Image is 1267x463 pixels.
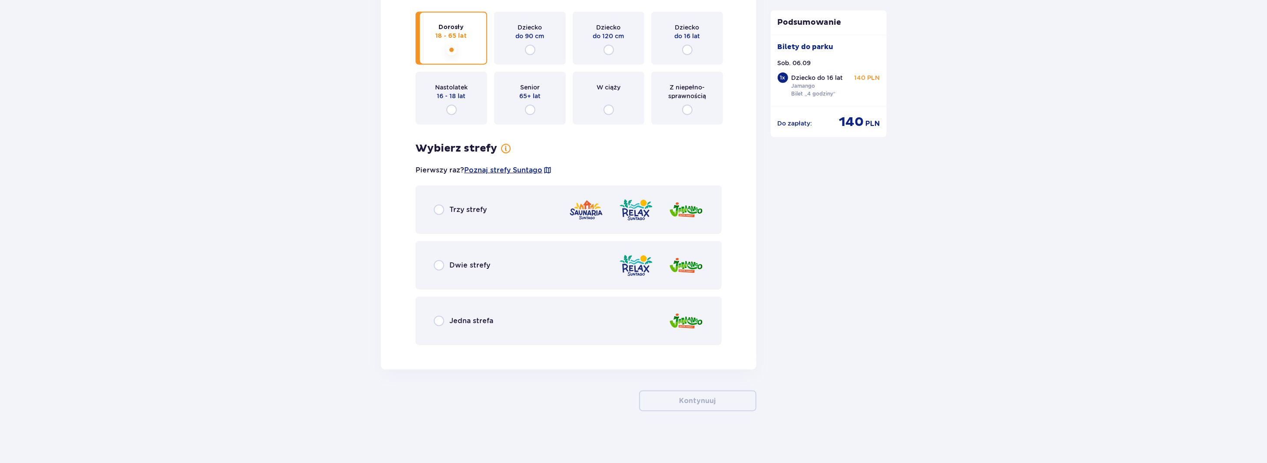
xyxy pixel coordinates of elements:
p: Senior [520,83,540,92]
p: 140 PLN [854,73,880,82]
p: Kontynuuj [680,396,716,406]
p: Bilety do parku [778,42,834,52]
div: 1 x [778,73,788,83]
p: Jamango [792,82,815,90]
img: zone logo [569,198,604,222]
p: Z niepełno­sprawnością [659,83,715,100]
p: Dziecko [597,23,621,32]
p: Nastolatek [435,83,468,92]
img: zone logo [669,253,703,278]
img: zone logo [619,253,653,278]
img: zone logo [669,198,703,222]
p: Dziecko do 16 lat [792,73,843,82]
p: 140 [839,114,864,130]
p: Dziecko [675,23,699,32]
p: 16 - 18 lat [437,92,466,100]
p: Dwie strefy [449,261,490,270]
p: Pierwszy raz? [416,165,552,175]
p: W ciąży [597,83,620,92]
p: 18 - 65 lat [436,32,467,40]
p: Wybierz strefy [416,142,497,155]
p: do 120 cm [593,32,624,40]
img: zone logo [619,198,653,222]
p: do 16 lat [674,32,700,40]
p: Dorosły [439,23,464,32]
img: zone logo [669,309,703,334]
p: Trzy strefy [449,205,487,215]
p: Do zapłaty : [778,119,812,128]
p: Jedna strefa [449,316,493,326]
p: 65+ lat [519,92,541,100]
p: Podsumowanie [771,17,887,28]
p: do 90 cm [516,32,544,40]
p: Bilet „4 godziny” [792,90,836,98]
p: PLN [865,119,880,129]
button: Kontynuuj [639,390,756,411]
a: Poznaj strefy Suntago [464,165,542,175]
p: Dziecko [518,23,542,32]
p: Sob. 06.09 [778,59,811,67]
